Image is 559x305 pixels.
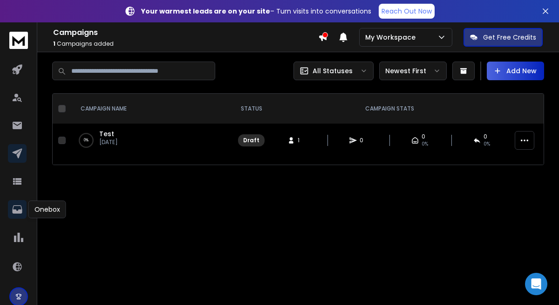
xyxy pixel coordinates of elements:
[99,129,114,139] a: Test
[422,133,425,140] span: 0
[270,94,509,124] th: CAMPAIGN STATS
[53,27,318,38] h1: Campaigns
[84,136,89,145] p: 0 %
[484,140,490,148] span: 0%
[525,273,547,295] div: Open Intercom Messenger
[487,62,544,80] button: Add New
[9,32,28,49] img: logo
[232,94,270,124] th: STATUS
[365,33,419,42] p: My Workspace
[360,137,369,144] span: 0
[379,62,447,80] button: Newest First
[379,4,435,19] a: Reach Out Now
[422,140,428,148] span: 0%
[464,28,543,47] button: Get Free Credits
[484,133,487,140] span: 0
[243,137,259,144] div: Draft
[313,66,353,76] p: All Statuses
[141,7,270,16] strong: Your warmest leads are on your site
[53,40,55,48] span: 1
[298,137,307,144] span: 1
[69,94,232,124] th: CAMPAIGN NAME
[382,7,432,16] p: Reach Out Now
[141,7,371,16] p: – Turn visits into conversations
[99,139,118,146] p: [DATE]
[69,124,232,157] td: 0%Test[DATE]
[483,33,536,42] p: Get Free Credits
[28,201,66,218] div: Onebox
[53,40,318,48] p: Campaigns added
